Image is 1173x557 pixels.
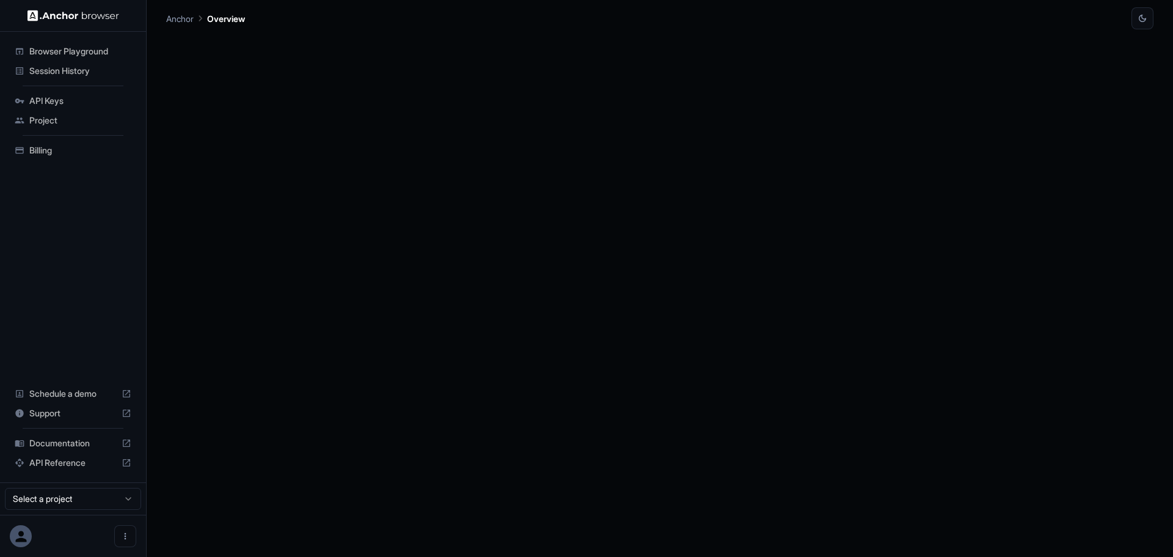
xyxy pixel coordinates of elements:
span: API Keys [29,95,131,107]
img: Anchor Logo [27,10,119,21]
div: Schedule a demo [10,384,136,404]
div: API Reference [10,453,136,473]
p: Overview [207,12,245,25]
div: Session History [10,61,136,81]
span: Session History [29,65,131,77]
div: Browser Playground [10,42,136,61]
span: Billing [29,144,131,157]
div: Billing [10,141,136,160]
span: API Reference [29,457,117,469]
div: Documentation [10,433,136,453]
span: Documentation [29,437,117,449]
div: Support [10,404,136,423]
span: Project [29,114,131,127]
nav: breadcrumb [166,12,245,25]
div: Project [10,111,136,130]
span: Schedule a demo [29,388,117,400]
span: Support [29,407,117,419]
button: Open menu [114,525,136,547]
p: Anchor [166,12,194,25]
span: Browser Playground [29,45,131,57]
div: API Keys [10,91,136,111]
